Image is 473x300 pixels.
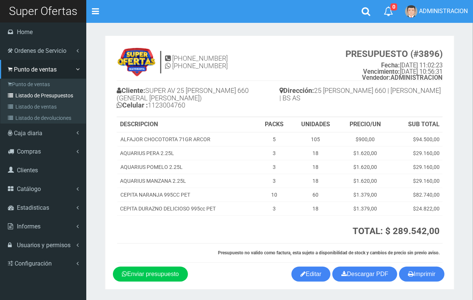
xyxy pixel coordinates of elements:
[280,85,443,106] h4: 25 [PERSON_NAME] 660 | [PERSON_NAME] | BS AS
[257,132,291,146] td: 5
[165,55,228,70] h4: [PHONE_NUMBER] [PHONE_NUMBER]
[257,188,291,202] td: 10
[2,90,86,101] a: Listado de Presupuestos
[14,130,42,137] span: Caja diaria
[405,5,417,18] img: User Image
[362,74,443,81] b: ADMINISTRACION
[257,117,291,132] th: PACKS
[117,160,257,174] td: AQUARIUS POMELO 2.25L
[339,146,391,160] td: $1.620,00
[17,167,38,174] span: Clientes
[419,7,468,15] span: ADMINISTRACION
[117,85,280,113] h4: SUPER AV 25 [PERSON_NAME] 660 (GENERAL [PERSON_NAME]) 1123004760
[2,79,86,90] a: Punto de ventas
[391,117,443,132] th: SUB TOTAL
[117,101,148,109] b: Celular :
[17,28,33,36] span: Home
[391,160,443,174] td: $29.160,00
[117,188,257,202] td: CEPITA NARANJA 995CC PET
[391,188,443,202] td: $82.740,00
[291,160,339,174] td: 18
[257,174,291,188] td: 3
[117,174,257,188] td: AQUARIUS MANZANA 2.25L
[391,202,443,216] td: $24.822,00
[339,202,391,216] td: $1.379,00
[117,117,257,132] th: DESCRIPCION
[291,188,339,202] td: 60
[345,49,443,59] strong: PRESUPUESTO (#3896)
[15,260,52,267] span: Configuración
[339,160,391,174] td: $1.620,00
[345,49,443,81] small: [DATE] 11:02:23 [DATE] 10:56:31
[257,160,291,174] td: 3
[291,146,339,160] td: 18
[391,174,443,188] td: $29.160,00
[339,132,391,146] td: $900,00
[391,132,443,146] td: $94.500,00
[17,223,41,230] span: Informes
[14,47,66,54] span: Ordenes de Servicio
[218,250,440,255] strong: Presupuesto no valido como factura, esta sujeto a disponibilidad de stock y cambios de precio sin...
[362,74,390,81] strong: Vendedor:
[117,47,156,77] img: 9k=
[339,174,391,188] td: $1.620,00
[117,87,145,94] b: Cliente:
[399,267,444,282] button: Imprimir
[14,66,57,73] span: Punto de ventas
[339,188,391,202] td: $1.379,00
[391,146,443,160] td: $29.160,00
[113,267,188,282] a: Enviar presupuesto
[17,185,41,193] span: Catálogo
[363,68,400,75] strong: Vencimiento:
[291,202,339,216] td: 18
[17,204,49,211] span: Estadisticas
[381,62,400,69] strong: Fecha:
[17,242,71,249] span: Usuarios y permisos
[257,146,291,160] td: 3
[2,101,86,112] a: Listado de ventas
[332,267,397,282] a: Descargar PDF
[127,271,179,277] span: Enviar presupuesto
[291,267,330,282] a: Editar
[9,4,77,18] span: Super Ofertas
[280,87,314,94] b: Dirección:
[117,202,257,216] td: CEPITA DURAZNO DELICIOSO 995cc PET
[291,117,339,132] th: UNIDADES
[17,148,41,155] span: Compras
[2,112,86,124] a: Listado de devoluciones
[291,132,339,146] td: 105
[117,132,257,146] td: ALFAJOR CHOCOTORTA 71GR ARCOR
[291,174,339,188] td: 18
[117,146,257,160] td: AQUARIUS PERA 2.25L
[390,3,397,10] span: 0
[257,202,291,216] td: 3
[353,226,440,236] strong: TOTAL: $ 289.542,00
[339,117,391,132] th: PRECIO/UN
